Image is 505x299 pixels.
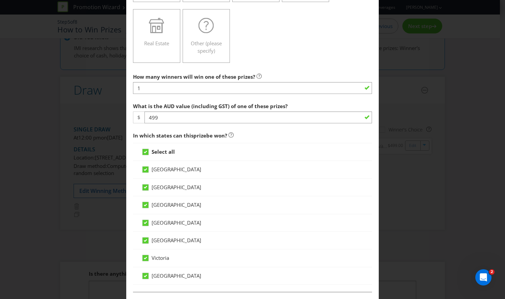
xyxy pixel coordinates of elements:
span: [GEOGRAPHIC_DATA] [152,201,201,208]
iframe: Intercom live chat [475,269,491,285]
strong: Select all [152,148,175,155]
input: e.g. 100 [144,111,372,123]
span: Other (please specify) [191,40,222,54]
span: [GEOGRAPHIC_DATA] [152,219,201,226]
span: [GEOGRAPHIC_DATA] [152,166,201,173]
span: be won? [206,132,227,139]
span: [GEOGRAPHIC_DATA] [152,272,201,279]
span: In which states [133,132,172,139]
span: prize [193,132,206,139]
span: 2 [489,269,495,275]
span: $ [133,111,144,123]
span: What is the AUD value (including GST) of one of these prizes? [133,103,288,109]
span: [GEOGRAPHIC_DATA] [152,237,201,244]
span: Victoria [152,254,169,261]
span: [GEOGRAPHIC_DATA] [152,184,201,191]
span: How many winners will win one of these prizes? [133,73,255,80]
input: e.g. 5 [133,82,372,94]
span: can this [173,132,193,139]
span: Real Estate [144,40,169,47]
